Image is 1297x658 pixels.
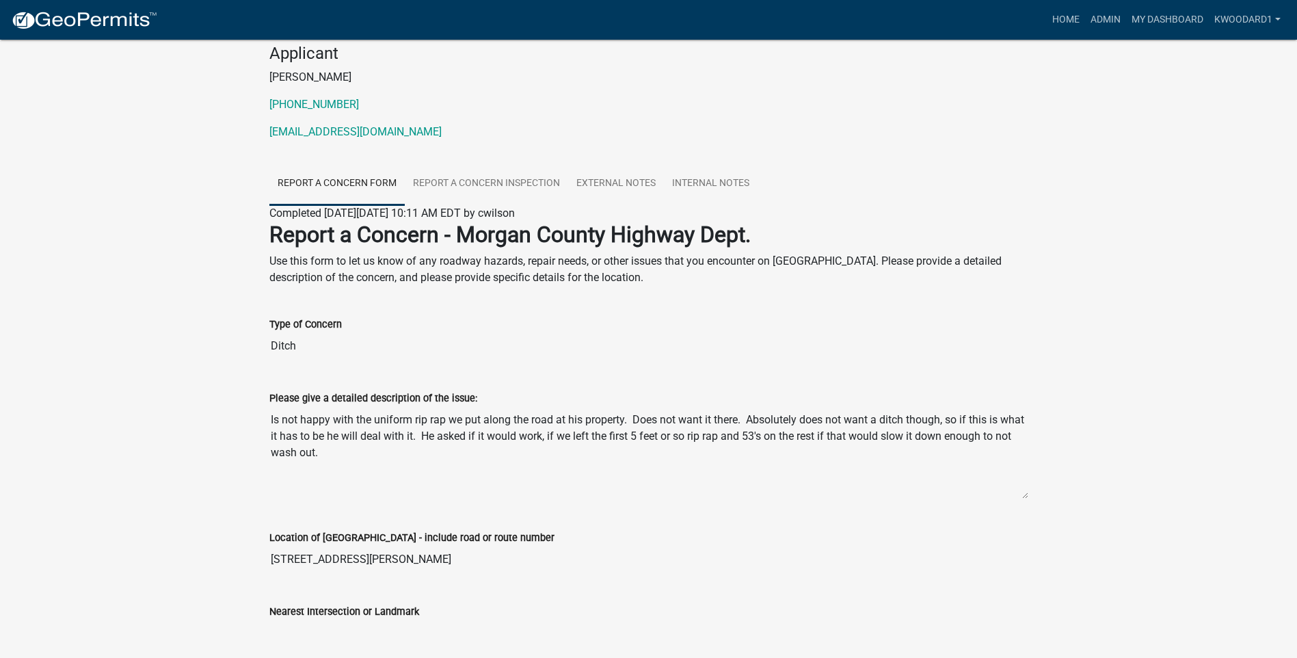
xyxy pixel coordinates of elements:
a: Internal Notes [664,162,758,206]
a: Report A Concern Inspection [405,162,568,206]
label: Nearest Intersection or Landmark [269,607,419,617]
textarea: Is not happy with the uniform rip rap we put along the road at his property. Does not want it the... [269,406,1028,499]
a: Report A Concern Form [269,162,405,206]
a: External Notes [568,162,664,206]
label: Type of Concern [269,320,342,330]
a: [PHONE_NUMBER] [269,98,359,111]
label: Location of [GEOGRAPHIC_DATA] - include road or route number [269,534,554,543]
p: [PERSON_NAME] [269,69,1028,85]
a: [EMAIL_ADDRESS][DOMAIN_NAME] [269,125,442,138]
h4: Applicant [269,44,1028,64]
a: Admin [1085,7,1126,33]
a: My Dashboard [1126,7,1209,33]
p: Use this form to let us know of any roadway hazards, repair needs, or other issues that you encou... [269,253,1028,286]
strong: Report a Concern - Morgan County Highway Dept. [269,222,751,248]
a: kwoodard1 [1209,7,1286,33]
label: Please give a detailed description of the issue: [269,394,477,404]
span: Completed [DATE][DATE] 10:11 AM EDT by cwilson [269,207,515,220]
a: Home [1047,7,1085,33]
